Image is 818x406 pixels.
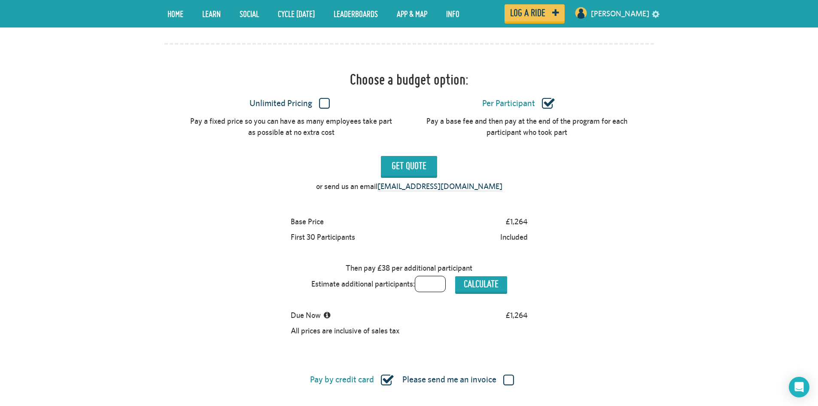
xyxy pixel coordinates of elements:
[342,260,476,276] div: Then pay £38 per additional participant
[287,229,359,245] div: First 30 Participants
[402,374,514,385] label: Please send me an invoice
[510,9,545,17] span: Log a ride
[502,308,532,323] div: £1,264
[324,311,330,319] i: Final total depends on the number of users who take part over the course of your plan.
[502,214,532,229] div: £1,264
[505,4,565,21] a: Log a ride
[591,3,649,24] a: [PERSON_NAME]
[196,3,227,24] a: LEARN
[287,308,337,323] div: Due Now
[327,3,384,24] a: Leaderboards
[789,377,809,397] div: Open Intercom Messenger
[652,9,660,18] a: settings drop down toggle
[425,116,629,137] div: Pay a base fee and then pay at the end of the program for each participant who took part
[233,3,265,24] a: Social
[161,3,190,24] a: Home
[496,229,532,245] div: Included
[307,276,511,292] div: Estimate additional participants:
[417,98,621,109] label: Per Participant
[455,276,507,292] button: Calculate
[287,214,328,229] div: Base Price
[381,156,437,176] input: Get Quote
[189,116,393,137] div: Pay a fixed price so you can have as many employees take part as possible at no extra cost
[440,3,466,24] a: Info
[187,98,392,109] label: Unlimited Pricing
[574,6,588,20] img: User profile image
[350,71,468,88] h1: Choose a budget option:
[287,323,403,339] div: All prices are inclusive of sales tax
[271,3,321,24] a: Cycle [DATE]
[377,182,502,191] a: [EMAIL_ADDRESS][DOMAIN_NAME]
[310,374,394,385] label: Pay by credit card
[390,3,434,24] a: App & Map
[316,181,502,192] p: or send us an email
